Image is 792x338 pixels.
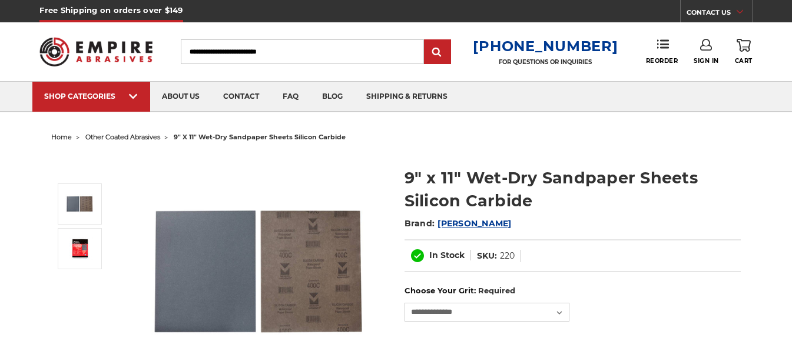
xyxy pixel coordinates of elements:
[354,82,459,112] a: shipping & returns
[174,133,346,141] span: 9" x 11" wet-dry sandpaper sheets silicon carbide
[694,57,719,65] span: Sign In
[735,57,753,65] span: Cart
[271,82,310,112] a: faq
[85,133,160,141] a: other coated abrasives
[65,237,94,260] img: 9" x 11" Wet-Dry Sandpaper Sheets Silicon Carbide
[39,30,152,74] img: Empire Abrasives
[473,58,618,66] p: FOR QUESTIONS OR INQUIRIES
[44,92,138,101] div: SHOP CATEGORIES
[473,38,618,55] a: [PHONE_NUMBER]
[150,82,211,112] a: about us
[735,39,753,65] a: Cart
[438,218,511,229] a: [PERSON_NAME]
[478,286,515,295] small: Required
[405,166,741,212] h1: 9" x 11" Wet-Dry Sandpaper Sheets Silicon Carbide
[646,39,678,64] a: Reorder
[211,82,271,112] a: contact
[646,57,678,65] span: Reorder
[51,133,72,141] a: home
[405,218,435,229] span: Brand:
[65,189,94,219] img: 9" x 11" Wet-Dry Sandpaper Sheets Silicon Carbide
[429,250,465,260] span: In Stock
[405,285,741,297] label: Choose Your Grit:
[500,250,515,262] dd: 220
[426,41,449,64] input: Submit
[687,6,752,22] a: CONTACT US
[477,250,497,262] dt: SKU:
[310,82,354,112] a: blog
